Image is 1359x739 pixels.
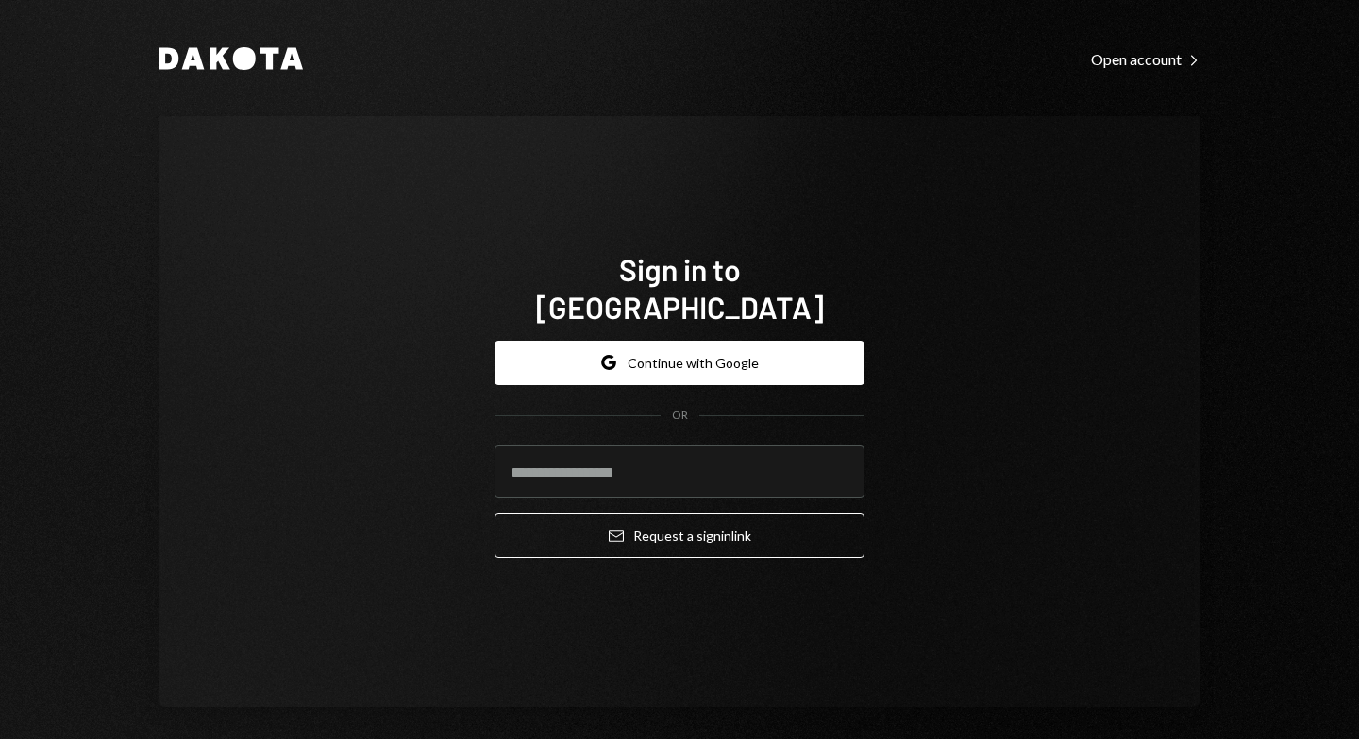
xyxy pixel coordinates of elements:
[672,408,688,424] div: OR
[495,513,864,558] button: Request a signinlink
[495,250,864,326] h1: Sign in to [GEOGRAPHIC_DATA]
[495,341,864,385] button: Continue with Google
[1091,50,1200,69] div: Open account
[1091,48,1200,69] a: Open account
